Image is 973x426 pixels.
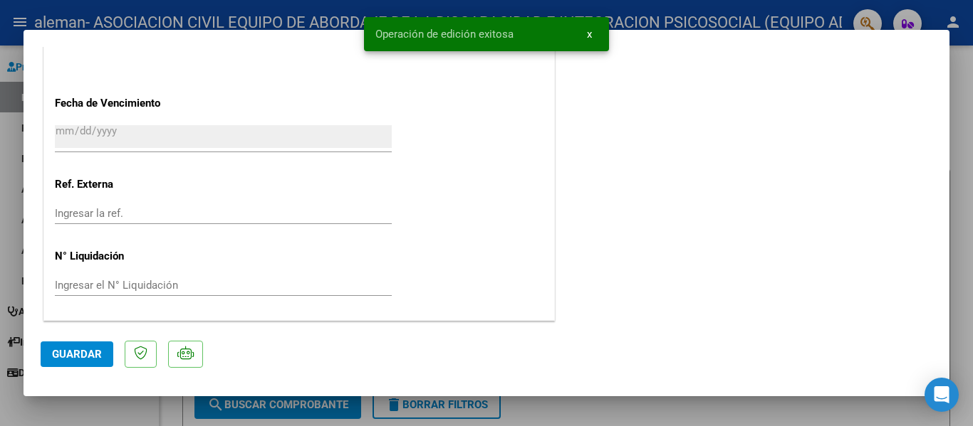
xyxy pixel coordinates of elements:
[375,27,514,41] span: Operación de edición exitosa
[55,176,202,193] p: Ref. Externa
[41,341,113,367] button: Guardar
[576,21,603,47] button: x
[52,348,102,361] span: Guardar
[55,95,202,112] p: Fecha de Vencimiento
[55,248,202,265] p: N° Liquidación
[587,28,592,41] span: x
[925,378,959,412] div: Open Intercom Messenger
